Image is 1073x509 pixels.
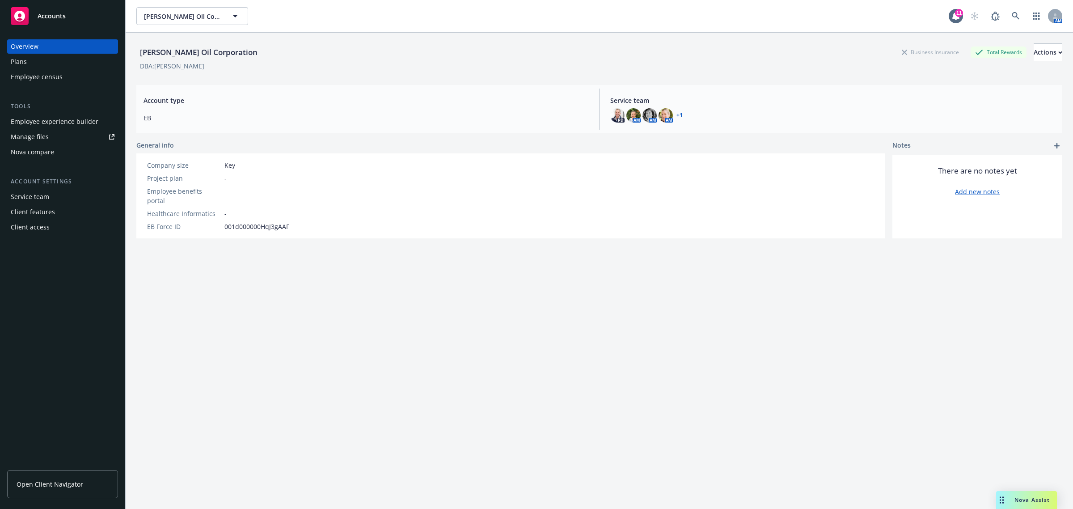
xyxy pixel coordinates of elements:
button: [PERSON_NAME] Oil Corporation [136,7,248,25]
span: Service team [610,96,1055,105]
div: Employee benefits portal [147,187,221,205]
div: 11 [955,9,963,17]
div: Tools [7,102,118,111]
a: add [1052,140,1062,151]
a: Search [1007,7,1025,25]
a: +1 [676,113,683,118]
span: 001d000000HqJ3gAAF [224,222,289,231]
a: Client features [7,205,118,219]
a: Overview [7,39,118,54]
a: Add new notes [955,187,1000,196]
div: Nova compare [11,145,54,159]
a: Start snowing [966,7,984,25]
button: Actions [1034,43,1062,61]
span: Notes [892,140,911,151]
div: Client access [11,220,50,234]
div: Total Rewards [971,47,1027,58]
span: Key [224,161,235,170]
span: General info [136,140,174,150]
div: Account settings [7,177,118,186]
span: Nova Assist [1014,496,1050,504]
span: There are no notes yet [938,165,1017,176]
a: Employee census [7,70,118,84]
div: Overview [11,39,38,54]
div: Plans [11,55,27,69]
span: - [224,174,227,183]
span: Open Client Navigator [17,479,83,489]
a: Service team [7,190,118,204]
div: Service team [11,190,49,204]
div: Project plan [147,174,221,183]
div: Client features [11,205,55,219]
span: [PERSON_NAME] Oil Corporation [144,12,221,21]
div: Employee experience builder [11,115,98,129]
a: Accounts [7,4,118,29]
span: - [224,191,227,201]
a: Employee experience builder [7,115,118,129]
span: EB [144,113,588,123]
div: Manage files [11,130,49,144]
a: Manage files [7,130,118,144]
a: Report a Bug [986,7,1004,25]
img: photo [642,108,657,123]
div: Business Insurance [897,47,963,58]
div: [PERSON_NAME] Oil Corporation [136,47,261,58]
a: Nova compare [7,145,118,159]
div: Company size [147,161,221,170]
span: Accounts [38,13,66,20]
div: Actions [1034,44,1062,61]
a: Client access [7,220,118,234]
img: photo [610,108,625,123]
div: Employee census [11,70,63,84]
div: Healthcare Informatics [147,209,221,218]
img: photo [659,108,673,123]
span: Account type [144,96,588,105]
div: EB Force ID [147,222,221,231]
button: Nova Assist [996,491,1057,509]
div: Drag to move [996,491,1007,509]
a: Plans [7,55,118,69]
span: - [224,209,227,218]
div: DBA: [PERSON_NAME] [140,61,204,71]
img: photo [626,108,641,123]
a: Switch app [1027,7,1045,25]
